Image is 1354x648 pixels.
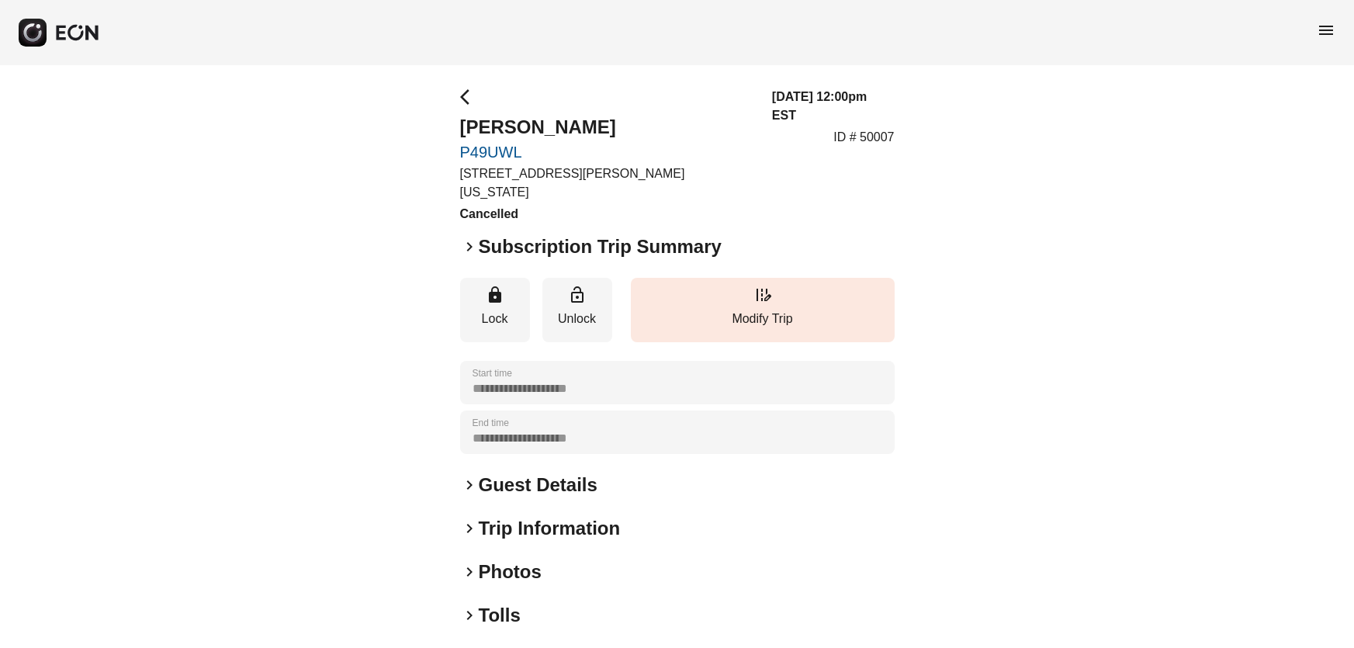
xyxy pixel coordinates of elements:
span: lock [486,286,504,304]
span: edit_road [753,286,772,304]
span: keyboard_arrow_right [460,476,479,494]
button: Unlock [542,278,612,342]
span: arrow_back_ios [460,88,479,106]
h3: Cancelled [460,205,753,224]
h2: [PERSON_NAME] [460,115,753,140]
h2: Trip Information [479,516,621,541]
button: Modify Trip [631,278,895,342]
p: Lock [468,310,522,328]
p: Unlock [550,310,604,328]
h3: [DATE] 12:00pm EST [772,88,895,125]
span: lock_open [568,286,587,304]
span: keyboard_arrow_right [460,519,479,538]
span: menu [1317,21,1335,40]
span: keyboard_arrow_right [460,606,479,625]
h2: Guest Details [479,473,597,497]
h2: Photos [479,560,542,584]
span: keyboard_arrow_right [460,237,479,256]
p: [STREET_ADDRESS][PERSON_NAME][US_STATE] [460,165,753,202]
h2: Subscription Trip Summary [479,234,722,259]
a: P49UWL [460,143,753,161]
p: Modify Trip [639,310,887,328]
button: Lock [460,278,530,342]
span: keyboard_arrow_right [460,563,479,581]
p: ID # 50007 [833,128,894,147]
h2: Tolls [479,603,521,628]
